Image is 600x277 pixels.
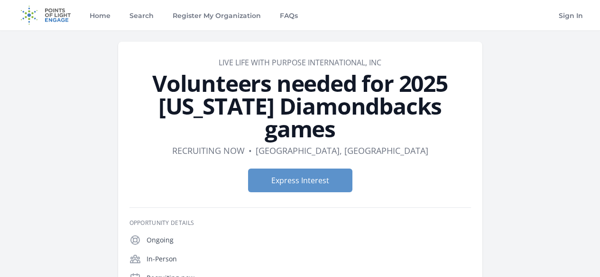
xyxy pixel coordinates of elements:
h3: Opportunity Details [129,219,471,227]
h1: Volunteers needed for 2025 [US_STATE] Diamondbacks games [129,72,471,140]
p: Ongoing [147,235,471,245]
dd: [GEOGRAPHIC_DATA], [GEOGRAPHIC_DATA] [256,144,428,157]
dd: Recruiting now [172,144,245,157]
button: Express Interest [248,169,352,192]
p: In-Person [147,254,471,264]
a: Live Life With Purpose International, Inc [219,57,381,68]
div: • [249,144,252,157]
